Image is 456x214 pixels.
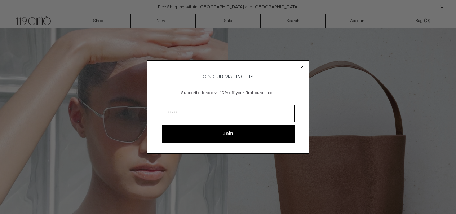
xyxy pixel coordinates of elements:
span: Subscribe to [181,90,205,96]
span: receive 10% off your first purchase [205,90,273,96]
button: Close dialog [299,63,306,70]
input: Email [162,105,295,122]
span: JOIN OUR MAILING LIST [200,74,257,80]
button: Join [162,125,295,143]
